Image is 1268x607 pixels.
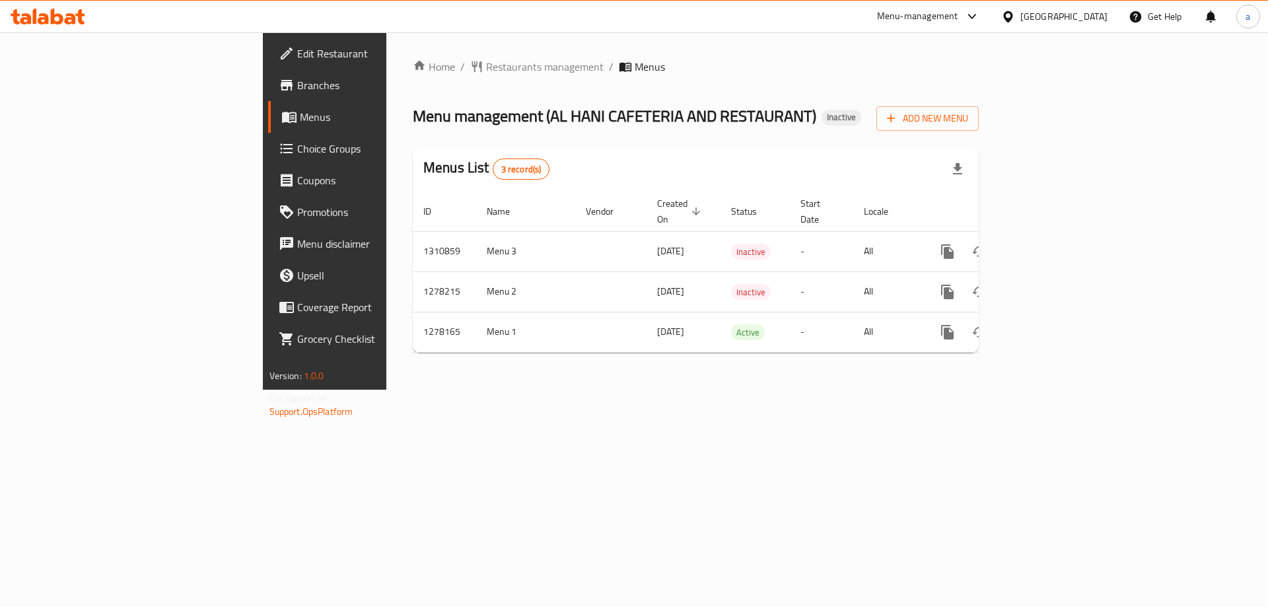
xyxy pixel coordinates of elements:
[476,231,575,271] td: Menu 3
[269,390,330,407] span: Get support on:
[853,271,921,312] td: All
[269,403,353,420] a: Support.OpsPlatform
[731,284,771,300] div: Inactive
[876,106,979,131] button: Add New Menu
[297,141,464,157] span: Choice Groups
[413,192,1069,353] table: enhanced table
[268,133,475,164] a: Choice Groups
[932,276,964,308] button: more
[269,367,302,384] span: Version:
[822,110,861,125] div: Inactive
[423,203,448,219] span: ID
[470,59,604,75] a: Restaurants management
[487,203,527,219] span: Name
[657,323,684,340] span: [DATE]
[657,196,705,227] span: Created On
[657,242,684,260] span: [DATE]
[268,69,475,101] a: Branches
[268,323,475,355] a: Grocery Checklist
[297,77,464,93] span: Branches
[964,236,995,268] button: Change Status
[853,231,921,271] td: All
[268,38,475,69] a: Edit Restaurant
[964,276,995,308] button: Change Status
[731,285,771,300] span: Inactive
[476,271,575,312] td: Menu 2
[268,291,475,323] a: Coverage Report
[297,172,464,188] span: Coupons
[297,268,464,283] span: Upsell
[413,101,816,131] span: Menu management ( AL HANI CAFETERIA AND RESTAURANT )
[297,204,464,220] span: Promotions
[932,236,964,268] button: more
[413,59,979,75] nav: breadcrumb
[268,228,475,260] a: Menu disclaimer
[300,109,464,125] span: Menus
[476,312,575,352] td: Menu 1
[297,299,464,315] span: Coverage Report
[268,101,475,133] a: Menus
[822,112,861,123] span: Inactive
[790,231,853,271] td: -
[635,59,665,75] span: Menus
[493,159,550,180] div: Total records count
[887,110,968,127] span: Add New Menu
[864,203,905,219] span: Locale
[964,316,995,348] button: Change Status
[942,153,973,185] div: Export file
[609,59,614,75] li: /
[877,9,958,24] div: Menu-management
[731,203,774,219] span: Status
[800,196,837,227] span: Start Date
[1246,9,1250,24] span: a
[297,46,464,61] span: Edit Restaurant
[657,283,684,300] span: [DATE]
[304,367,324,384] span: 1.0.0
[297,331,464,347] span: Grocery Checklist
[731,244,771,260] span: Inactive
[493,163,549,176] span: 3 record(s)
[1020,9,1108,24] div: [GEOGRAPHIC_DATA]
[268,260,475,291] a: Upsell
[268,196,475,228] a: Promotions
[297,236,464,252] span: Menu disclaimer
[731,325,765,340] span: Active
[921,192,1069,232] th: Actions
[932,316,964,348] button: more
[423,158,549,180] h2: Menus List
[853,312,921,352] td: All
[790,271,853,312] td: -
[486,59,604,75] span: Restaurants management
[586,203,631,219] span: Vendor
[731,324,765,340] div: Active
[268,164,475,196] a: Coupons
[790,312,853,352] td: -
